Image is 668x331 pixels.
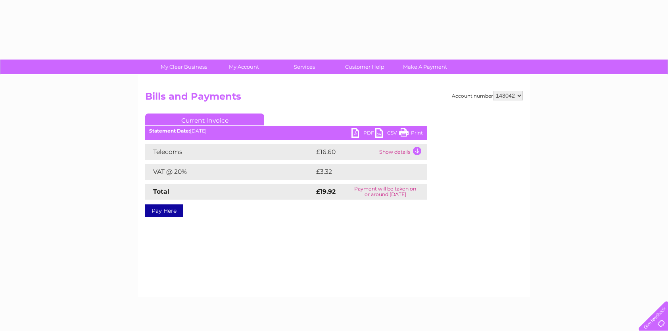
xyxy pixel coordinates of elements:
b: Statement Date: [149,128,190,134]
a: My Account [211,60,277,74]
a: Pay Here [145,204,183,217]
strong: Total [153,188,169,195]
div: Account number [452,91,523,100]
td: Telecoms [145,144,314,160]
a: Services [272,60,337,74]
a: Print [399,128,423,140]
a: Make A Payment [392,60,458,74]
td: Show details [377,144,427,160]
a: Customer Help [332,60,397,74]
a: My Clear Business [151,60,217,74]
td: VAT @ 20% [145,164,314,180]
td: Payment will be taken on or around [DATE] [344,184,427,200]
strong: £19.92 [316,188,336,195]
td: £3.32 [314,164,408,180]
a: Current Invoice [145,114,264,125]
a: PDF [351,128,375,140]
div: [DATE] [145,128,427,134]
td: £16.60 [314,144,377,160]
a: CSV [375,128,399,140]
h2: Bills and Payments [145,91,523,106]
